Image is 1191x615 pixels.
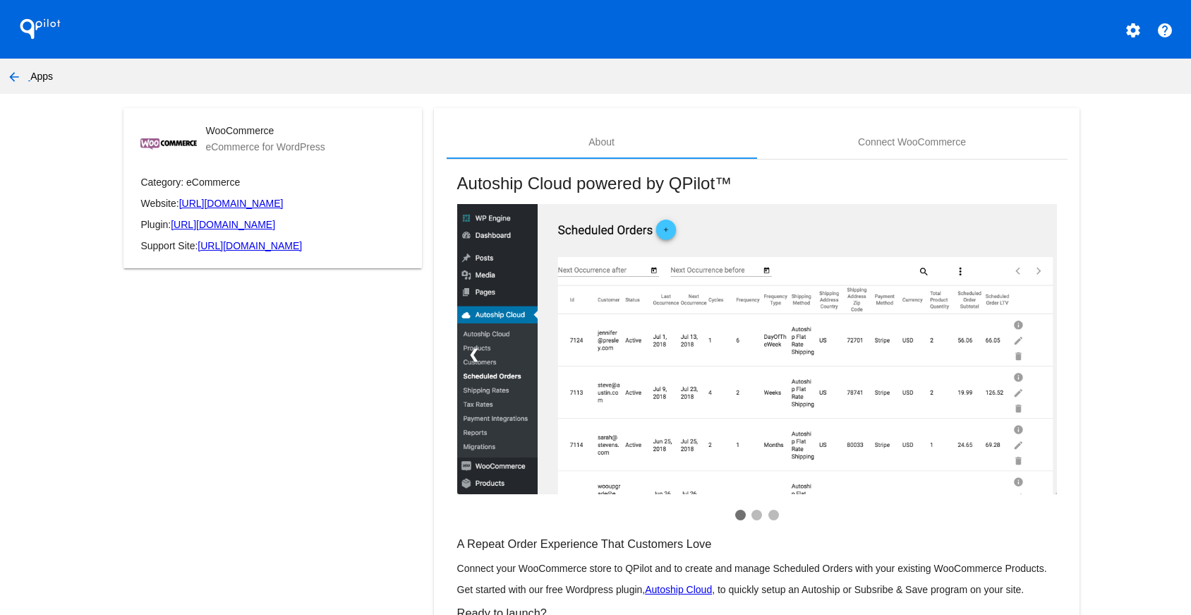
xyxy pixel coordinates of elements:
mat-icon: arrow_back [6,68,23,85]
h1: QPilot [12,15,68,43]
p: Category: eCommerce [140,177,405,188]
p: Get started with our free Wordpress plugin, , to quickly setup an Autoship or Subsribe & Save pro... [457,584,1057,595]
mat-card-subtitle: eCommerce for WordPress [205,141,325,153]
div: Connect WooCommerce [858,136,966,148]
mat-icon: help [1156,22,1173,39]
a: ❮ [457,335,490,374]
div: About [588,136,615,148]
h3: A Repeat Order Experience That Customers Love [457,537,1057,551]
mat-card-title: Autoship Cloud powered by QPilot™ [457,174,1057,193]
img: cb168c88-e879-4cc9-8509-7920f572d3b5 [140,138,197,150]
a: [URL][DOMAIN_NAME] [179,198,284,209]
a: [URL][DOMAIN_NAME] [171,219,275,230]
img: 45327e7e-6d80-471c-b996-4055995bf388 [457,204,1057,494]
p: Website: [140,198,405,209]
p: Connect your WooCommerce store to QPilot and to create and manage Scheduled Orders with your exis... [457,563,1057,574]
mat-icon: settings [1125,22,1142,39]
a: [URL][DOMAIN_NAME] [198,240,302,251]
mat-card-title: WooCommerce [205,125,325,136]
p: Support Site: [140,240,405,251]
a: ❯ [1024,335,1057,374]
p: Plugin: [140,219,405,230]
a: Autoship Cloud [645,584,712,595]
